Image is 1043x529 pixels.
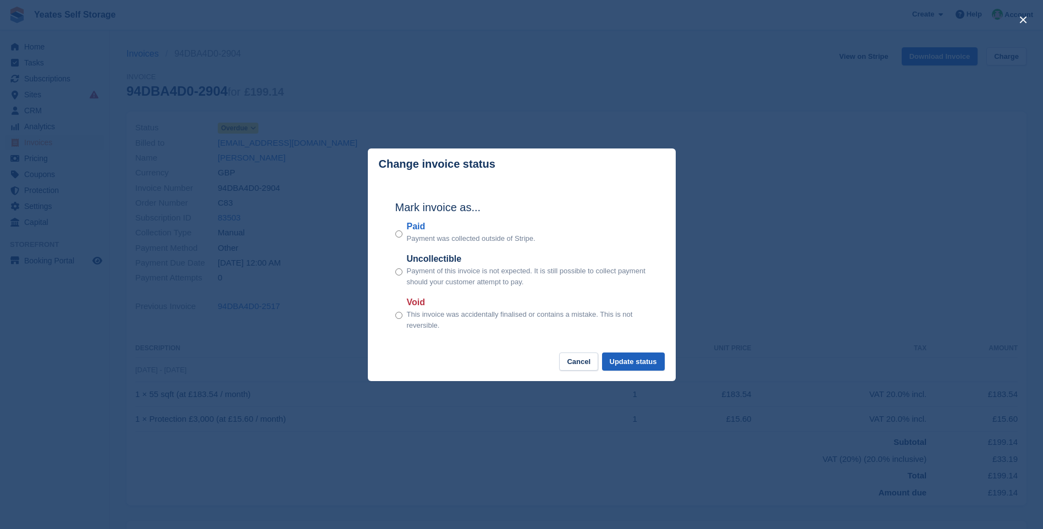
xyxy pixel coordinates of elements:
button: Update status [602,352,665,371]
button: Cancel [559,352,598,371]
p: Change invoice status [379,158,495,170]
label: Paid [407,220,536,233]
p: This invoice was accidentally finalised or contains a mistake. This is not reversible. [407,309,648,330]
h2: Mark invoice as... [395,199,648,216]
p: Payment of this invoice is not expected. It is still possible to collect payment should your cust... [407,266,648,287]
label: Void [407,296,648,309]
p: Payment was collected outside of Stripe. [407,233,536,244]
label: Uncollectible [407,252,648,266]
button: close [1014,11,1032,29]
